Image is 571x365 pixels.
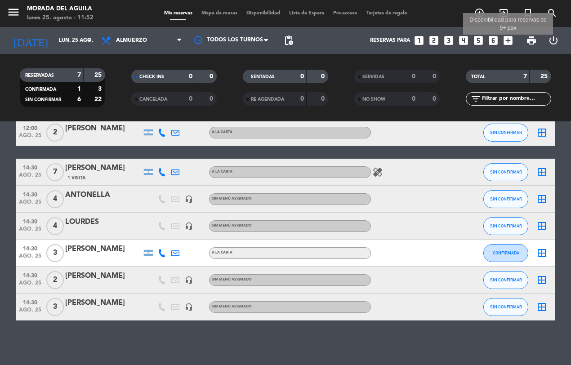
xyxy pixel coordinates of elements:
[483,244,528,262] button: CONFIRMADA
[212,224,252,227] span: Sin menú asignado
[19,172,41,182] span: ago. 25
[94,72,103,78] strong: 25
[19,162,41,172] span: 14:30
[493,250,519,255] span: CONFIRMADA
[329,11,362,16] span: Pre-acceso
[46,244,64,262] span: 3
[84,35,94,46] i: arrow_drop_down
[19,280,41,290] span: ago. 25
[362,97,385,102] span: NO SHOW
[536,167,547,178] i: border_all
[490,304,522,309] span: SIN CONFIRMAR
[321,96,326,102] strong: 0
[372,167,383,178] i: healing
[483,190,528,208] button: SIN CONFIRMAR
[490,223,522,228] span: SIN CONFIRMAR
[474,8,485,18] i: add_circle_outline
[197,11,242,16] span: Mapa de mesas
[536,275,547,285] i: border_all
[548,35,559,46] i: power_settings_new
[470,93,481,104] i: filter_list
[189,96,192,102] strong: 0
[46,124,64,142] span: 2
[498,8,509,18] i: exit_to_app
[473,35,484,46] i: looks_5
[185,195,193,203] i: headset_mic
[490,277,522,282] span: SIN CONFIRMAR
[212,130,232,134] span: A LA CARTA
[19,216,41,226] span: 14:30
[7,31,54,50] i: [DATE]
[46,217,64,235] span: 4
[25,87,56,92] span: CONFIRMADA
[25,98,61,102] span: SIN CONFIRMAR
[19,297,41,307] span: 14:30
[321,73,326,80] strong: 0
[458,35,469,46] i: looks_4
[19,307,41,317] span: ago. 25
[490,169,522,174] span: SIN CONFIRMAR
[433,73,438,80] strong: 0
[185,222,193,230] i: headset_mic
[27,13,94,22] div: lunes 25. agosto - 11:52
[251,97,284,102] span: RE AGENDADA
[481,94,551,104] input: Filtrar por nombre...
[471,75,485,79] span: TOTAL
[77,86,81,92] strong: 1
[523,73,527,80] strong: 7
[65,162,142,174] div: [PERSON_NAME]
[433,96,438,102] strong: 0
[7,5,20,22] button: menu
[65,243,142,255] div: [PERSON_NAME]
[19,122,41,133] span: 12:00
[67,174,85,182] span: 1 Visita
[283,35,294,46] span: pending_actions
[19,243,41,253] span: 14:30
[463,16,553,32] div: Disponibilidad para reservas de 9+ pax
[65,216,142,228] div: LOURDES
[547,8,558,18] i: search
[212,305,252,308] span: Sin menú asignado
[300,96,304,102] strong: 0
[139,97,167,102] span: CANCELADA
[65,270,142,282] div: [PERSON_NAME]
[483,271,528,289] button: SIN CONFIRMAR
[487,35,499,46] i: looks_6
[540,73,549,80] strong: 25
[65,189,142,201] div: ANTONELLA
[7,5,20,19] i: menu
[19,189,41,199] span: 14:30
[412,73,415,80] strong: 0
[189,73,192,80] strong: 0
[443,35,455,46] i: looks_3
[412,96,415,102] strong: 0
[536,302,547,312] i: border_all
[490,130,522,135] span: SIN CONFIRMAR
[65,123,142,134] div: [PERSON_NAME]
[46,271,64,289] span: 2
[502,35,514,46] i: add_box
[210,73,215,80] strong: 0
[362,11,412,16] span: Tarjetas de regalo
[536,127,547,138] i: border_all
[116,37,147,44] span: Almuerzo
[526,35,537,46] span: print
[212,251,232,254] span: A LA CARTA
[536,221,547,231] i: border_all
[98,86,103,92] strong: 3
[490,196,522,201] span: SIN CONFIRMAR
[536,194,547,205] i: border_all
[77,72,81,78] strong: 7
[19,226,41,236] span: ago. 25
[46,163,64,181] span: 7
[242,11,285,16] span: Disponibilidad
[19,133,41,143] span: ago. 25
[483,298,528,316] button: SIN CONFIRMAR
[185,303,193,311] i: headset_mic
[185,276,193,284] i: headset_mic
[139,75,164,79] span: CHECK INS
[542,27,564,54] div: LOG OUT
[212,278,252,281] span: Sin menú asignado
[285,11,329,16] span: Lista de Espera
[251,75,275,79] span: SENTADAS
